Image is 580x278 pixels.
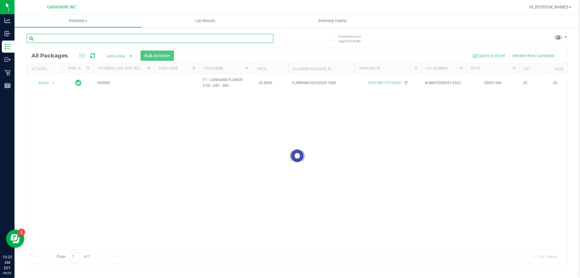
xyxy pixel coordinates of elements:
inline-svg: Retail [5,70,11,76]
iframe: Resource center [6,230,24,248]
a: Inventory Counts [269,15,396,27]
a: Inventory [14,15,142,27]
p: 08/20 [3,271,12,275]
span: Gainesville WC [47,5,76,10]
span: Lab Results [187,18,224,24]
a: Lab Results [142,15,269,27]
inline-svg: Inbound [5,31,11,37]
inline-svg: Outbound [5,57,11,63]
span: Hi, [PERSON_NAME]! [529,5,569,9]
span: Inventory Counts [310,18,355,24]
span: Inventory [14,18,142,24]
input: Search Package ID, Item Name, SKU, Lot or Part Number... [27,34,273,43]
inline-svg: Inventory [5,44,11,50]
inline-svg: Reports [5,83,11,89]
p: 10:23 AM EDT [3,254,12,271]
iframe: Resource center unread badge [18,229,25,236]
inline-svg: Analytics [5,18,11,24]
span: Include items not tagged for facility [338,34,369,43]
